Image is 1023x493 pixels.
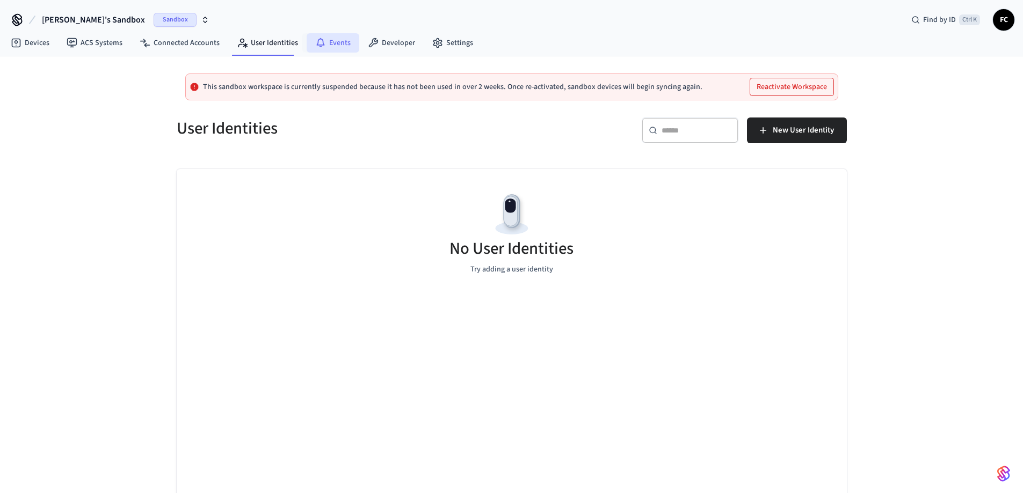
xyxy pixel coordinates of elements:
span: New User Identity [773,123,834,137]
a: Events [307,33,359,53]
span: Sandbox [154,13,197,27]
p: Try adding a user identity [470,264,553,275]
a: Developer [359,33,424,53]
h5: No User Identities [449,238,574,260]
button: FC [993,9,1014,31]
button: Reactivate Workspace [750,78,833,95]
button: New User Identity [747,117,847,143]
img: SeamLogoGradient.69752ec5.svg [997,465,1010,482]
div: Find by IDCtrl K [903,10,989,30]
a: Devices [2,33,58,53]
a: Connected Accounts [131,33,228,53]
span: FC [994,10,1013,30]
span: [PERSON_NAME]'s Sandbox [42,13,145,26]
span: Ctrl K [959,14,980,25]
p: This sandbox workspace is currently suspended because it has not been used in over 2 weeks. Once ... [203,83,702,91]
h5: User Identities [177,117,505,139]
a: User Identities [228,33,307,53]
span: Find by ID [923,14,956,25]
a: Settings [424,33,482,53]
a: ACS Systems [58,33,131,53]
img: Devices Empty State [488,190,536,239]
